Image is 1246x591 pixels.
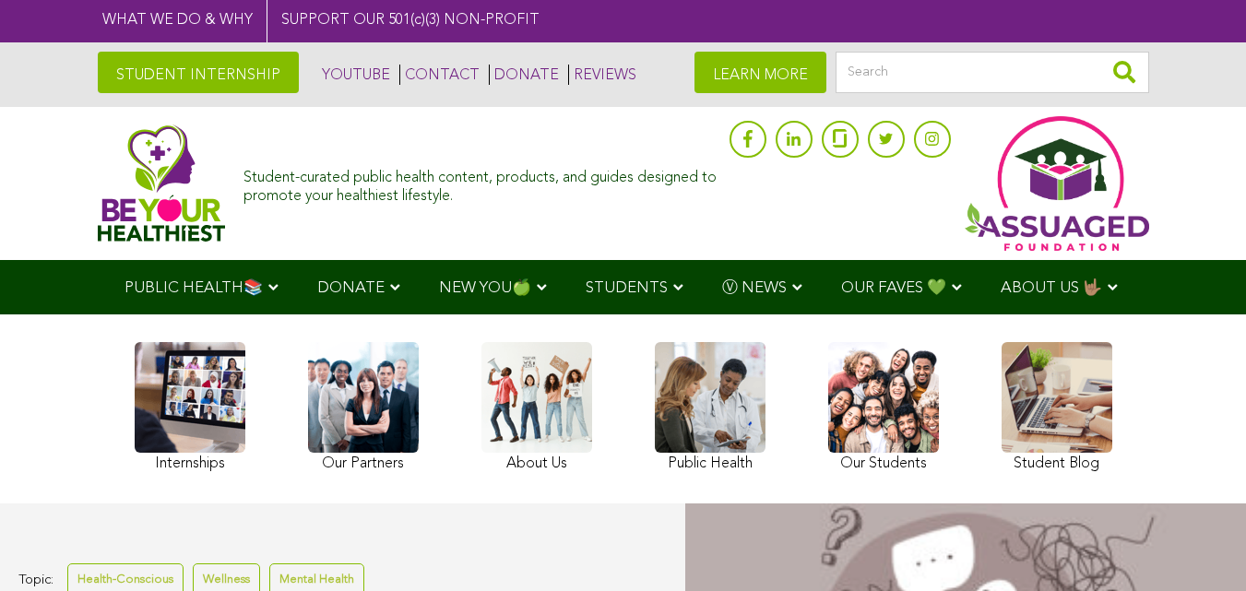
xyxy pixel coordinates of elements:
img: Assuaged [98,124,226,242]
div: Navigation Menu [98,260,1149,314]
img: Assuaged App [965,116,1149,251]
span: OUR FAVES 💚 [841,280,946,296]
span: ABOUT US 🤟🏽 [1001,280,1102,296]
iframe: Chat Widget [1154,502,1246,591]
span: PUBLIC HEALTH📚 [125,280,263,296]
a: CONTACT [399,65,480,85]
a: DONATE [489,65,559,85]
img: glassdoor [833,129,846,148]
span: DONATE [317,280,385,296]
span: Ⓥ NEWS [722,280,787,296]
a: REVIEWS [568,65,636,85]
div: Student-curated public health content, products, and guides designed to promote your healthiest l... [243,160,719,205]
a: LEARN MORE [694,52,826,93]
span: STUDENTS [586,280,668,296]
span: NEW YOU🍏 [439,280,531,296]
input: Search [836,52,1149,93]
a: STUDENT INTERNSHIP [98,52,299,93]
a: YOUTUBE [317,65,390,85]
